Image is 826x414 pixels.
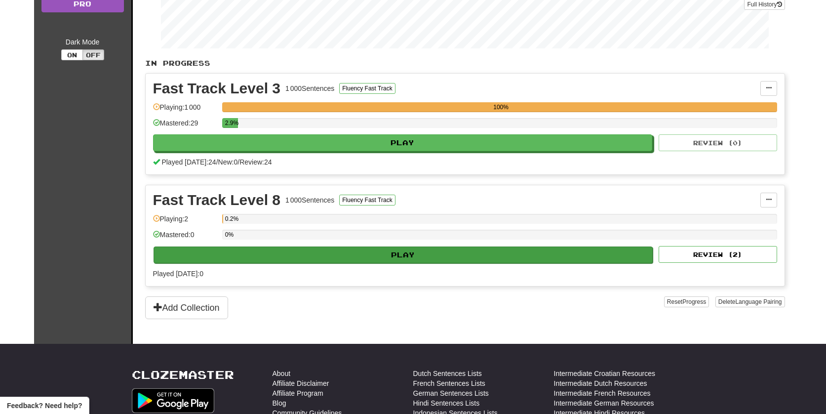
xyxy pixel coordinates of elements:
span: New: 0 [218,158,238,166]
a: Intermediate Croatian Resources [554,369,655,378]
div: 2.9% [225,118,238,128]
a: German Sentences Lists [413,388,489,398]
div: Playing: 1 000 [153,102,217,119]
span: Language Pairing [735,298,782,305]
a: About [273,369,291,378]
div: 1 000 Sentences [285,195,334,205]
button: Fluency Fast Track [339,195,395,206]
div: Playing: 2 [153,214,217,230]
a: Intermediate German Resources [554,398,654,408]
button: ResetProgress [664,296,709,307]
button: Fluency Fast Track [339,83,395,94]
span: / [216,158,218,166]
a: Affiliate Disclaimer [273,378,329,388]
button: DeleteLanguage Pairing [715,296,785,307]
button: Review (2) [659,246,777,263]
button: Play [153,134,653,151]
div: 1 000 Sentences [285,83,334,93]
span: Played [DATE]: 0 [153,270,203,278]
p: In Progress [145,58,785,68]
a: French Sentences Lists [413,378,485,388]
a: Clozemaster [132,369,234,381]
div: Fast Track Level 8 [153,193,281,207]
span: Review: 24 [239,158,272,166]
span: Open feedback widget [7,401,82,411]
a: Blog [273,398,286,408]
button: Play [154,247,653,263]
a: Intermediate Dutch Resources [554,378,647,388]
div: Mastered: 0 [153,230,217,246]
div: Mastered: 29 [153,118,217,134]
div: Dark Mode [41,37,124,47]
button: Review (0) [659,134,777,151]
img: Get it on Google Play [132,388,215,413]
span: / [237,158,239,166]
button: On [61,49,83,60]
a: Dutch Sentences Lists [413,369,482,378]
button: Off [82,49,104,60]
span: Progress [682,298,706,305]
a: Affiliate Program [273,388,323,398]
span: Played [DATE]: 24 [161,158,216,166]
div: 100% [225,102,777,112]
button: Add Collection [145,296,228,319]
div: Fast Track Level 3 [153,81,281,96]
a: Intermediate French Resources [554,388,651,398]
a: Hindi Sentences Lists [413,398,480,408]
